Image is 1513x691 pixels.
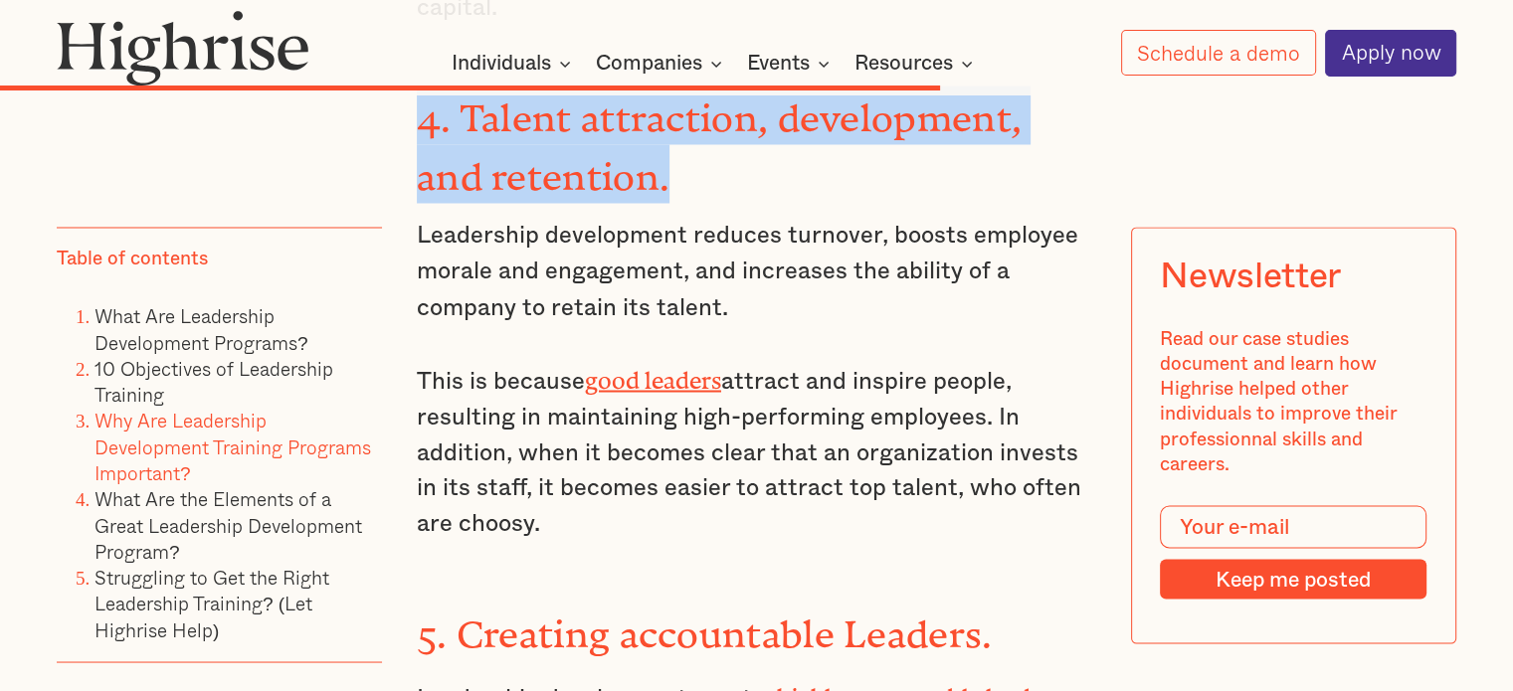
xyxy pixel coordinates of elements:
strong: 4. Talent attraction, development, and retention. [417,96,1022,179]
a: good leaders [585,366,721,381]
form: Modal Form [1161,505,1427,600]
div: Table of contents [57,247,208,271]
div: Read our case studies document and learn how Highrise helped other individuals to improve their p... [1161,326,1427,477]
input: Your e-mail [1161,505,1427,548]
p: Leadership development reduces turnover, boosts employee morale and engagement, and increases the... [417,219,1096,325]
strong: 5. Creating accountable Leaders. [417,611,993,635]
div: Individuals [452,52,577,76]
a: What Are the Elements of a Great Leadership Development Program? [95,483,362,565]
a: 10 Objectives of Leadership Training [95,353,333,408]
a: Struggling to Get the Right Leadership Training? (Let Highrise Help) [95,562,329,643]
p: This is because attract and inspire people, resulting in maintaining high-performing employees. I... [417,358,1096,541]
a: What Are Leadership Development Programs? [95,300,308,355]
div: Resources [854,52,953,76]
a: Why Are Leadership Development Training Programs Important? [95,405,371,486]
div: Events [747,52,836,76]
div: Companies [596,52,702,76]
a: Schedule a demo [1121,30,1316,76]
div: Resources [854,52,979,76]
div: Companies [596,52,728,76]
div: Events [747,52,810,76]
div: Individuals [452,52,551,76]
a: Apply now [1325,30,1456,77]
div: Newsletter [1161,257,1341,297]
img: Highrise logo [57,10,309,86]
input: Keep me posted [1161,559,1427,599]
